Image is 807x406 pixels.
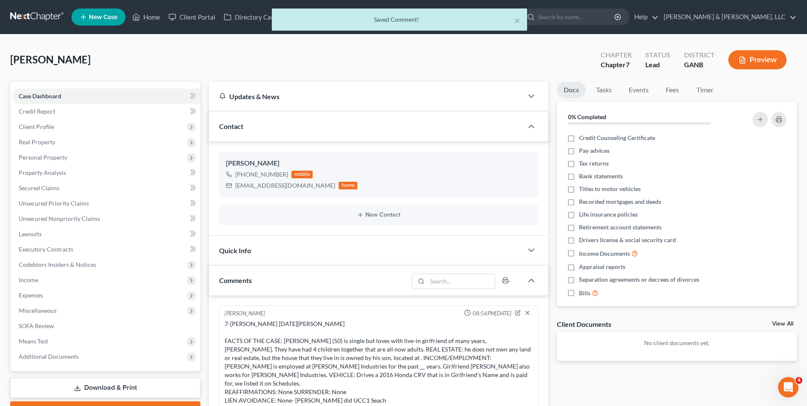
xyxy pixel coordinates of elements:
[226,212,531,218] button: New Contact
[579,263,625,271] span: Appraisal reports
[622,82,656,98] a: Events
[579,172,623,180] span: Bank statements
[219,92,513,101] div: Updates & News
[557,82,586,98] a: Docs
[579,275,699,284] span: Separation agreements or decrees of divorces
[19,276,38,283] span: Income
[728,50,787,69] button: Preview
[579,210,638,219] span: Life insurance policies
[19,184,60,192] span: Secured Claims
[12,196,200,211] a: Unsecured Priority Claims
[19,169,66,176] span: Property Analysis
[19,154,67,161] span: Personal Property
[226,158,531,169] div: [PERSON_NAME]
[19,353,79,360] span: Additional Documents
[12,180,200,196] a: Secured Claims
[579,197,661,206] span: Recorded mortgages and deeds
[219,246,251,254] span: Quick Info
[19,138,55,146] span: Real Property
[10,378,200,398] a: Download & Print
[796,377,802,384] span: 4
[772,321,793,327] a: View All
[235,181,335,190] div: [EMAIL_ADDRESS][DOMAIN_NAME]
[579,289,590,297] span: Bills
[19,337,48,345] span: Means Test
[564,339,790,347] p: No client documents yet.
[579,249,630,258] span: Income Documents
[19,215,100,222] span: Unsecured Nonpriority Claims
[279,15,520,24] div: Saved Comment!
[12,89,200,104] a: Case Dashboard
[219,276,252,284] span: Comments
[12,242,200,257] a: Executory Contracts
[589,82,619,98] a: Tasks
[427,274,495,289] input: Search...
[579,185,641,193] span: Titles to motor vehicles
[579,223,662,232] span: Retirement account statements
[19,92,61,100] span: Case Dashboard
[684,60,715,70] div: GANB
[601,50,632,60] div: Chapter
[219,122,243,130] span: Contact
[19,322,54,329] span: SOFA Review
[684,50,715,60] div: District
[778,377,798,397] iframe: Intercom live chat
[339,182,357,189] div: home
[235,170,288,179] div: [PHONE_NUMBER]
[12,226,200,242] a: Lawsuits
[19,246,73,253] span: Executory Contracts
[601,60,632,70] div: Chapter
[514,15,520,26] button: ×
[579,236,676,244] span: Drivers license & social security card
[19,200,89,207] span: Unsecured Priority Claims
[645,60,670,70] div: Lead
[645,50,670,60] div: Status
[19,123,54,130] span: Client Profile
[19,307,57,314] span: Miscellaneous
[291,171,313,178] div: mobile
[626,60,630,69] span: 7
[12,211,200,226] a: Unsecured Nonpriority Claims
[225,309,265,318] div: [PERSON_NAME]
[19,261,96,268] span: Codebtors Insiders & Notices
[225,320,533,405] div: 7-[PERSON_NAME] [DATE][PERSON_NAME] FACTS OF THE CASE: [PERSON_NAME] (50) is single but loves wit...
[12,165,200,180] a: Property Analysis
[557,320,611,329] div: Client Documents
[10,53,91,66] span: [PERSON_NAME]
[19,108,55,115] span: Credit Report
[568,113,606,120] strong: 0% Completed
[579,146,610,155] span: Pay advices
[19,292,43,299] span: Expenses
[12,104,200,119] a: Credit Report
[579,159,609,168] span: Tax returns
[19,230,42,237] span: Lawsuits
[473,309,511,317] span: 08:56PM[DATE]
[690,82,720,98] a: Timer
[579,134,655,142] span: Credit Counseling Certificate
[659,82,686,98] a: Fees
[12,318,200,334] a: SOFA Review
